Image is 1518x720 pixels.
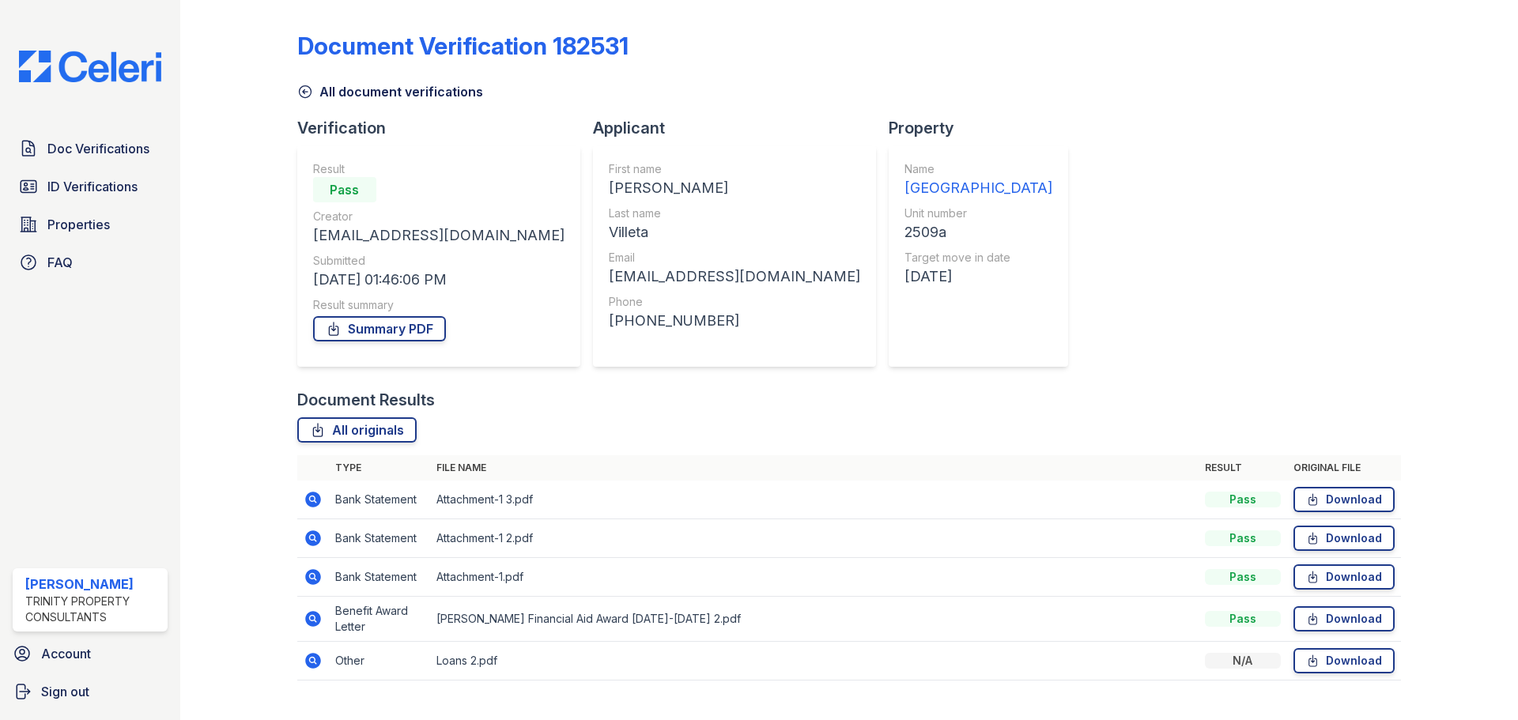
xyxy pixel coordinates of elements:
[329,642,430,680] td: Other
[609,294,860,310] div: Phone
[1293,564,1395,590] a: Download
[1205,530,1281,546] div: Pass
[609,221,860,243] div: Villeta
[6,638,174,669] a: Account
[430,642,1199,680] td: Loans 2.pdf
[313,269,565,291] div: [DATE] 01:46:06 PM
[1199,455,1287,481] th: Result
[1205,569,1281,585] div: Pass
[25,594,161,625] div: Trinity Property Consultants
[6,51,174,82] img: CE_Logo_Blue-a8612792a0a2168367f1c8372b55b34899dd931a85d93a1a3d3e32e68fde9ad4.png
[1205,611,1281,627] div: Pass
[313,161,565,177] div: Result
[904,177,1052,199] div: [GEOGRAPHIC_DATA]
[6,676,174,707] a: Sign out
[47,253,73,272] span: FAQ
[593,117,889,139] div: Applicant
[430,558,1199,597] td: Attachment-1.pdf
[1205,492,1281,507] div: Pass
[430,481,1199,519] td: Attachment-1 3.pdf
[609,266,860,288] div: [EMAIL_ADDRESS][DOMAIN_NAME]
[1293,526,1395,551] a: Download
[297,417,417,443] a: All originals
[47,139,149,158] span: Doc Verifications
[1205,653,1281,669] div: N/A
[13,209,168,240] a: Properties
[904,250,1052,266] div: Target move in date
[297,82,483,101] a: All document verifications
[25,575,161,594] div: [PERSON_NAME]
[329,455,430,481] th: Type
[1293,606,1395,631] a: Download
[609,250,860,266] div: Email
[609,205,860,221] div: Last name
[1287,455,1401,481] th: Original file
[313,224,565,247] div: [EMAIL_ADDRESS][DOMAIN_NAME]
[904,221,1052,243] div: 2509a
[1293,648,1395,673] a: Download
[313,297,565,313] div: Result summary
[313,253,565,269] div: Submitted
[13,247,168,278] a: FAQ
[41,682,89,701] span: Sign out
[313,177,376,202] div: Pass
[904,266,1052,288] div: [DATE]
[904,205,1052,221] div: Unit number
[297,117,593,139] div: Verification
[313,209,565,224] div: Creator
[430,519,1199,558] td: Attachment-1 2.pdf
[1293,487,1395,512] a: Download
[609,177,860,199] div: [PERSON_NAME]
[329,519,430,558] td: Bank Statement
[430,597,1199,642] td: [PERSON_NAME] Financial Aid Award [DATE]-[DATE] 2.pdf
[609,310,860,332] div: [PHONE_NUMBER]
[904,161,1052,177] div: Name
[889,117,1081,139] div: Property
[904,161,1052,199] a: Name [GEOGRAPHIC_DATA]
[609,161,860,177] div: First name
[13,133,168,164] a: Doc Verifications
[329,558,430,597] td: Bank Statement
[41,644,91,663] span: Account
[297,32,629,60] div: Document Verification 182531
[13,171,168,202] a: ID Verifications
[313,316,446,341] a: Summary PDF
[329,481,430,519] td: Bank Statement
[47,177,138,196] span: ID Verifications
[329,597,430,642] td: Benefit Award Letter
[430,455,1199,481] th: File name
[47,215,110,234] span: Properties
[297,389,435,411] div: Document Results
